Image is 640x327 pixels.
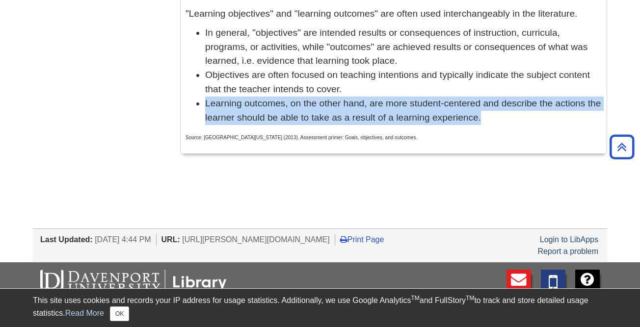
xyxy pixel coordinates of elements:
[466,295,474,302] sup: TM
[65,309,104,317] a: Read More
[340,235,347,243] i: Print Page
[575,270,600,303] a: FAQ
[541,270,565,303] a: Text
[205,97,602,125] li: Learning outcomes, on the other hand, are more student-centered and describe the actions the lear...
[411,295,419,302] sup: TM
[205,26,602,68] li: In general, "objectives" are intended results or consequences of instruction, curricula, programs...
[40,270,227,295] img: DU Libraries
[340,235,384,244] a: Print Page
[606,140,638,153] a: Back to Top
[110,306,129,321] button: Close
[537,247,598,255] a: Report a problem
[205,68,602,97] li: Objectives are often focused on teaching intentions and typically indicate the subject content th...
[161,235,180,244] span: URL:
[540,235,598,244] a: Login to LibApps
[507,270,531,303] a: E-mail
[186,7,602,21] p: "Learning objectives" and "learning outcomes" are often used interchangeably in the literature.
[186,135,417,140] span: Source: [GEOGRAPHIC_DATA][US_STATE] (2013). Assessment primer: Goals, objectives, and outcomes.
[95,235,151,244] span: [DATE] 4:44 PM
[40,235,93,244] span: Last Updated:
[182,235,330,244] span: [URL][PERSON_NAME][DOMAIN_NAME]
[33,295,607,321] div: This site uses cookies and records your IP address for usage statistics. Additionally, we use Goo...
